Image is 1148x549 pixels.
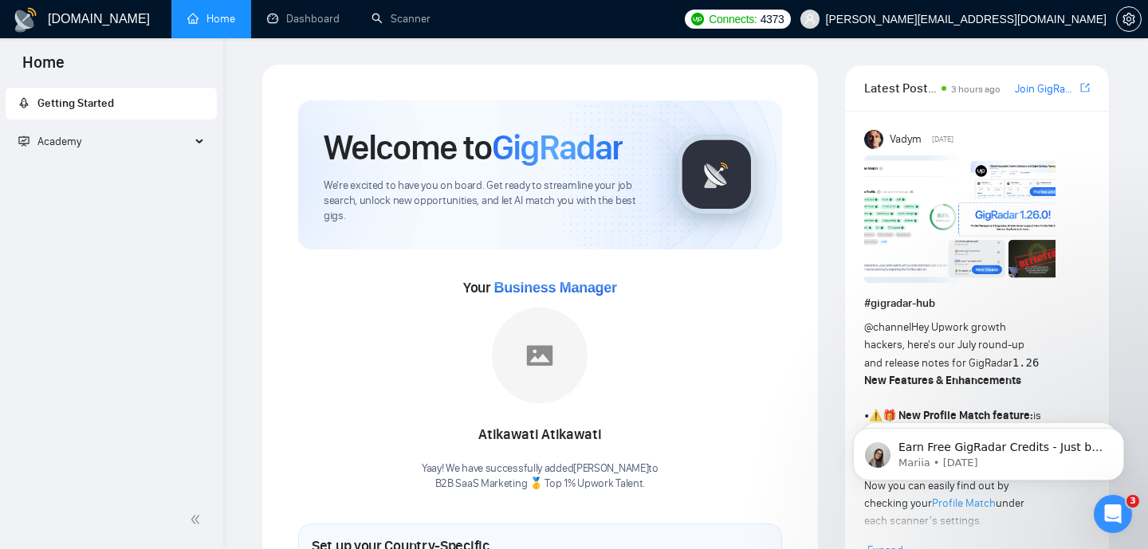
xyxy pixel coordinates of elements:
[6,88,217,120] li: Getting Started
[190,512,206,527] span: double-left
[951,84,1001,95] span: 3 hours ago
[18,135,29,147] span: fund-projection-screen
[890,131,922,148] span: Vadym
[37,96,114,110] span: Getting Started
[864,155,1056,283] img: F09AC4U7ATU-image.png
[864,130,883,149] img: Vadym
[761,10,784,28] span: 4373
[1116,6,1142,32] button: setting
[1015,80,1077,98] a: Join GigRadar Slack Community
[677,135,757,214] img: gigradar-logo.png
[1080,80,1090,96] a: export
[1094,495,1132,533] iframe: Intercom live chat
[492,126,623,169] span: GigRadar
[463,279,617,296] span: Your
[829,394,1148,506] iframe: Intercom notifications message
[864,78,937,98] span: Latest Posts from the GigRadar Community
[864,295,1090,312] h1: # gigradar-hub
[492,308,588,403] img: placeholder.png
[422,476,659,492] p: B2B SaaS Marketing 🥇 Top 1% Upwork Talent .
[13,7,38,33] img: logo
[804,14,816,25] span: user
[932,132,953,147] span: [DATE]
[1116,13,1142,25] a: setting
[18,97,29,108] span: rocket
[267,12,340,25] a: dashboardDashboard
[864,374,1021,387] strong: New Features & Enhancements
[422,461,659,492] div: Yaay! We have successfully added [PERSON_NAME] to
[37,135,81,148] span: Academy
[691,13,704,25] img: upwork-logo.png
[324,178,651,224] span: We're excited to have you on board. Get ready to streamline your job search, unlock new opportuni...
[1117,13,1141,25] span: setting
[10,51,77,84] span: Home
[18,135,81,148] span: Academy
[1126,495,1139,508] span: 3
[187,12,235,25] a: homeHome
[1012,356,1040,369] code: 1.26
[422,422,659,449] div: Atikawati Atikawati
[709,10,757,28] span: Connects:
[324,126,623,169] h1: Welcome to
[1080,81,1090,94] span: export
[493,280,616,296] span: Business Manager
[372,12,431,25] a: searchScanner
[864,320,911,334] span: @channel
